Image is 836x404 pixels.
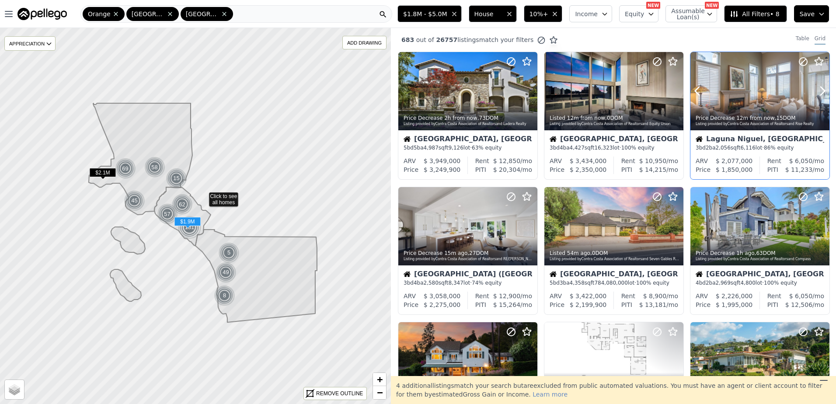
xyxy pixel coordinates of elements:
[724,5,787,22] button: All Filters• 8
[639,301,666,308] span: $ 13,181
[524,5,563,22] button: 10%+
[567,250,590,256] time: 2025-09-19 21:40
[214,285,235,306] img: g1.png
[215,262,237,283] img: g1.png
[404,279,532,286] div: 3 bd 4 ba sqft lot · 74% equity
[475,300,486,309] div: PITI
[696,271,824,279] div: [GEOGRAPHIC_DATA], [GEOGRAPHIC_DATA]
[621,300,632,309] div: PITI
[635,157,678,165] div: /mo
[550,271,557,278] img: House
[397,5,461,22] button: $1.8M - $5.0M
[404,144,532,151] div: 5 bd 5 ba sqft lot · 63% equity
[373,386,386,399] a: Zoom out
[570,293,607,300] span: $ 3,422,000
[469,5,517,22] button: House
[696,250,825,257] div: Price Decrease , 63 DOM
[475,157,489,165] div: Rent
[143,156,166,178] img: g2.png
[424,301,461,308] span: $ 2,275,000
[404,122,533,127] div: Listing provided by Contra Costa Association of Realtors and Ladera Realty
[632,300,678,309] div: /mo
[632,165,678,174] div: /mo
[404,257,533,262] div: Listing provided by Contra Costa Association of Realtors and RE/[PERSON_NAME] REALTY
[781,292,824,300] div: /mo
[778,300,824,309] div: /mo
[404,136,532,144] div: [GEOGRAPHIC_DATA], [GEOGRAPHIC_DATA]
[493,157,520,164] span: $ 12,850
[475,292,489,300] div: Rent
[665,5,717,22] button: Assumable Loan(s)
[529,10,548,18] span: 10%+
[550,250,679,257] div: Listed , 0 DOM
[124,190,145,211] img: g1.png
[489,292,532,300] div: /mo
[550,165,564,174] div: Price
[493,293,520,300] span: $ 12,900
[550,271,678,279] div: [GEOGRAPHIC_DATA], [GEOGRAPHIC_DATA]
[621,157,635,165] div: Rent
[88,10,111,18] span: Orange
[621,292,635,300] div: Rent
[404,300,418,309] div: Price
[781,157,824,165] div: /mo
[639,166,666,173] span: $ 14,215
[550,136,557,143] img: House
[730,10,779,18] span: All Filters • 8
[639,157,666,164] span: $ 10,950
[486,300,532,309] div: /mo
[778,165,824,174] div: /mo
[448,145,463,151] span: 9,126
[377,387,383,398] span: −
[218,242,239,263] div: 5
[373,373,386,386] a: Zoom in
[493,166,520,173] span: $ 20,304
[398,187,537,315] a: Price Decrease 15m ago,27DOMListing provided byContra Costa Association of Realtorsand RE/[PERSON...
[404,115,533,122] div: Price Decrease , 73 DOM
[444,115,477,121] time: 2025-09-20 00:30
[377,374,383,385] span: +
[696,144,824,151] div: 3 bd 2 ba sqft lot · 86% equity
[696,300,711,309] div: Price
[796,35,809,45] div: Table
[740,280,755,286] span: 4,800
[218,242,240,263] img: g1.png
[696,136,703,143] img: House
[89,168,116,181] div: $2.1M
[89,168,116,177] span: $2.1M
[716,157,753,164] span: $ 2,077,000
[594,145,613,151] span: 16,323
[114,157,136,180] div: 69
[174,217,201,230] div: $1.9M
[789,293,812,300] span: $ 6,050
[424,166,461,173] span: $ 3,249,900
[178,216,202,239] img: g3.png
[4,36,56,51] div: APPRECIATION
[132,10,165,18] span: [GEOGRAPHIC_DATA]
[767,292,781,300] div: Rent
[156,203,179,225] img: g2.png
[690,187,829,315] a: Price Decrease 1h ago,63DOMListing provided byContra Costa Association of Realtorsand CompassHous...
[550,136,678,144] div: [GEOGRAPHIC_DATA], [GEOGRAPHIC_DATA]
[575,10,598,18] span: Income
[475,165,486,174] div: PITI
[550,157,562,165] div: ARV
[124,190,145,211] div: 45
[696,136,824,144] div: Laguna Niguel, [GEOGRAPHIC_DATA]
[434,36,458,43] span: 26757
[794,5,829,22] button: Save
[570,301,607,308] span: $ 2,199,900
[789,157,812,164] span: $ 6,050
[186,10,219,18] span: [GEOGRAPHIC_DATA]
[391,376,836,404] div: 4 additional listing s match your search but are excluded from public automated valuations. You m...
[550,122,679,127] div: Listing provided by Contra Costa Association of Realtors and Equity Union
[716,145,731,151] span: 2,056
[570,166,607,173] span: $ 2,350,000
[214,285,235,306] div: 8
[174,217,201,226] span: $1.9M
[404,136,411,143] img: House
[424,157,461,164] span: $ 3,949,000
[533,391,568,398] span: Learn more
[114,157,137,180] img: g2.png
[696,165,711,174] div: Price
